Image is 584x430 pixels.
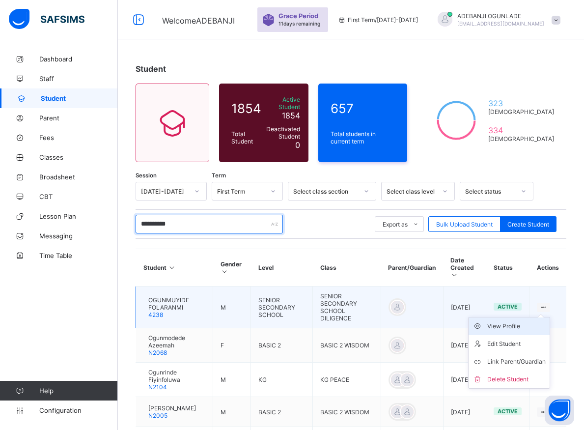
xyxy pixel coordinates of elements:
[39,406,117,414] span: Configuration
[136,64,166,74] span: Student
[39,173,118,181] span: Broadsheet
[498,303,518,310] span: active
[251,328,313,363] td: BASIC 2
[443,328,486,363] td: [DATE]
[39,55,118,63] span: Dashboard
[488,135,554,143] span: [DEMOGRAPHIC_DATA]
[331,101,395,116] span: 657
[313,287,381,328] td: SENIOR SECONDARY SCHOOL DILIGENCE
[148,334,205,349] span: Ogunmodede Azeemah
[251,363,313,397] td: KG
[213,397,251,427] td: M
[212,172,226,179] span: Term
[231,101,261,116] span: 1854
[443,249,486,287] th: Date Created
[213,249,251,287] th: Gender
[39,75,118,83] span: Staff
[488,125,554,135] span: 334
[293,188,358,195] div: Select class section
[148,412,167,419] span: N2005
[39,252,118,259] span: Time Table
[545,396,574,425] button: Open asap
[41,94,118,102] span: Student
[498,408,518,415] span: active
[295,140,300,150] span: 0
[168,264,176,271] i: Sort in Ascending Order
[450,271,459,279] i: Sort in Ascending Order
[443,397,486,427] td: [DATE]
[148,383,167,391] span: N2104
[313,397,381,427] td: BASIC 2 WISDOM
[39,193,118,201] span: CBT
[9,9,84,29] img: safsims
[278,21,320,27] span: 11 days remaining
[136,172,157,179] span: Session
[148,349,167,356] span: N2068
[465,188,515,195] div: Select status
[251,249,313,287] th: Level
[338,16,418,24] span: session/term information
[213,328,251,363] td: F
[39,134,118,142] span: Fees
[443,363,486,397] td: [DATE]
[282,111,300,120] span: 1854
[457,12,544,20] span: ADEBANJI OGUNLADE
[487,374,546,384] div: Delete Student
[383,221,408,228] span: Export as
[251,287,313,328] td: SENIOR SECONDARY SCHOOL
[39,232,118,240] span: Messaging
[141,188,189,195] div: [DATE]-[DATE]
[213,363,251,397] td: M
[266,125,300,140] span: Deactivated Student
[487,339,546,349] div: Edit Student
[487,321,546,331] div: View Profile
[331,130,395,145] span: Total students in current term
[457,21,544,27] span: [EMAIL_ADDRESS][DOMAIN_NAME]
[39,212,118,220] span: Lesson Plan
[488,108,554,115] span: [DEMOGRAPHIC_DATA]
[148,296,205,311] span: OGUNMUYIDE FOLARANMI
[251,397,313,427] td: BASIC 2
[313,328,381,363] td: BASIC 2 WISDOM
[507,221,549,228] span: Create Student
[39,153,118,161] span: Classes
[381,249,443,287] th: Parent/Guardian
[428,12,565,28] div: ADEBANJIOGUNLADE
[313,363,381,397] td: KG PEACE
[488,98,554,108] span: 323
[443,287,486,328] td: [DATE]
[262,14,275,26] img: sticker-purple.71386a28dfed39d6af7621340158ba97.svg
[436,221,493,228] span: Bulk Upload Student
[136,249,213,287] th: Student
[387,188,437,195] div: Select class level
[529,249,566,287] th: Actions
[39,387,117,395] span: Help
[278,12,318,20] span: Grace Period
[213,287,251,328] td: M
[229,128,264,147] div: Total Student
[217,188,265,195] div: First Term
[221,268,229,275] i: Sort in Ascending Order
[148,311,163,318] span: 4238
[266,96,300,111] span: Active Student
[148,404,196,412] span: [PERSON_NAME]
[39,114,118,122] span: Parent
[486,249,529,287] th: Status
[148,369,205,383] span: Ogunrinde Fiyinfoluwa
[313,249,381,287] th: Class
[162,16,235,26] span: Welcome ADEBANJI
[487,357,546,367] div: Link Parent/Guardian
